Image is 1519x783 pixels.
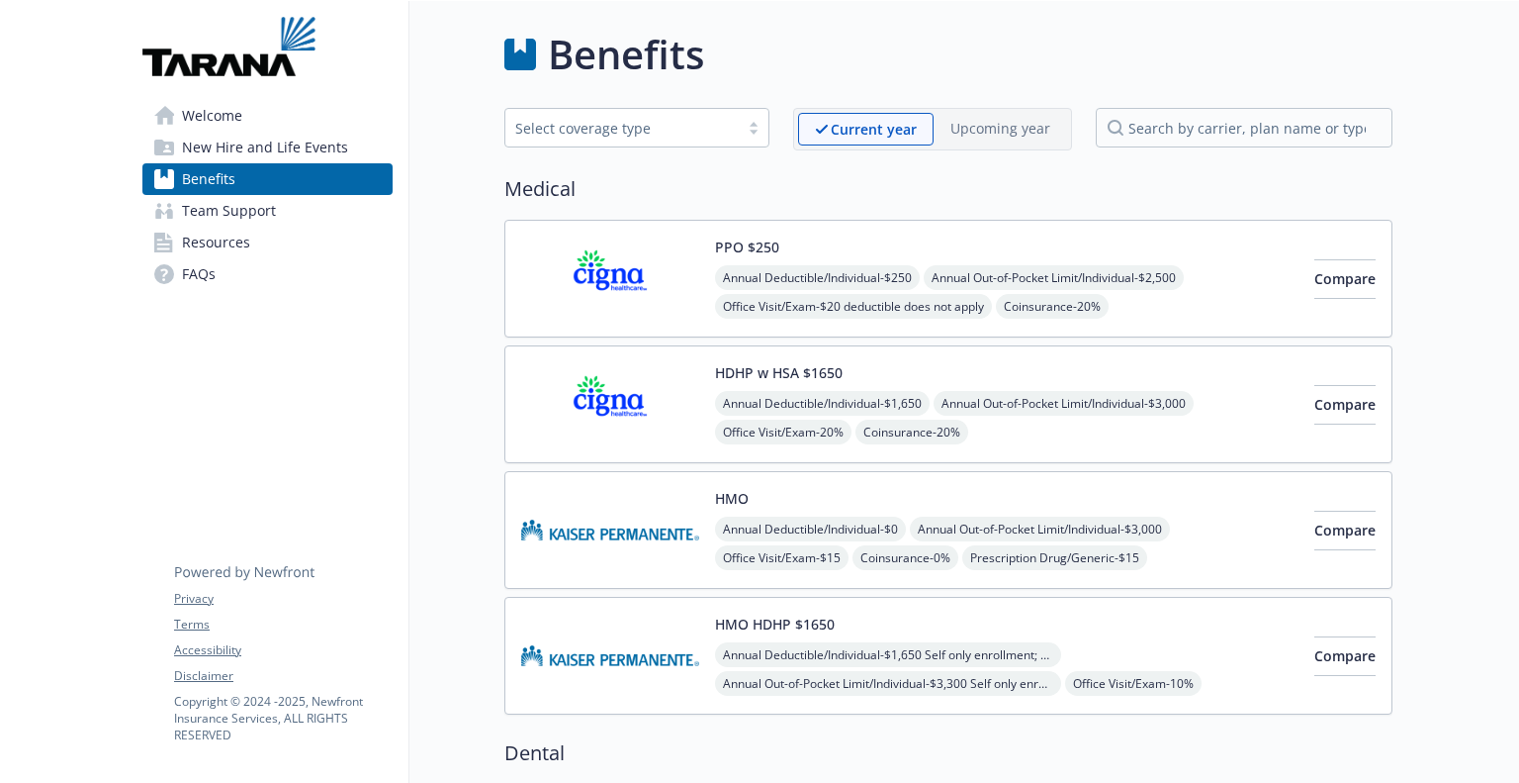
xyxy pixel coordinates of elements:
a: Benefits [142,163,393,195]
img: CIGNA carrier logo [521,362,699,446]
span: Office Visit/Exam - 10% [1065,671,1202,696]
button: Compare [1314,511,1376,550]
span: Compare [1314,395,1376,414]
span: Annual Deductible/Individual - $1,650 Self only enrollment; $3,300 for any one member within a Fa... [715,642,1061,667]
span: Annual Out-of-Pocket Limit/Individual - $2,500 [924,265,1184,290]
span: Prescription Drug/Generic - $15 [962,545,1147,570]
a: Disclaimer [174,667,392,685]
img: Kaiser Permanente Insurance Company carrier logo [521,488,699,572]
span: Annual Deductible/Individual - $0 [715,517,906,541]
p: Current year [831,119,917,140]
a: Resources [142,227,393,258]
h2: Dental [504,738,1392,768]
span: Annual Deductible/Individual - $1,650 [715,391,930,416]
img: CIGNA carrier logo [521,237,699,321]
span: Resources [182,227,250,258]
a: New Hire and Life Events [142,132,393,163]
a: Accessibility [174,641,392,659]
span: Upcoming year [934,113,1067,146]
span: Office Visit/Exam - $20 deductible does not apply [715,294,992,319]
div: Select coverage type [515,118,729,139]
h1: Benefits [548,25,704,84]
span: Office Visit/Exam - $15 [715,545,849,570]
input: search by carrier, plan name or type [1096,108,1392,147]
button: HMO HDHP $1650 [715,614,835,635]
span: Compare [1314,646,1376,665]
button: Compare [1314,385,1376,425]
span: Annual Out-of-Pocket Limit/Individual - $3,000 [934,391,1194,416]
button: HMO [715,488,749,509]
span: FAQs [182,258,216,290]
span: Coinsurance - 0% [852,545,958,570]
a: Team Support [142,195,393,227]
p: Copyright © 2024 - 2025 , Newfront Insurance Services, ALL RIGHTS RESERVED [174,693,392,743]
span: Annual Out-of-Pocket Limit/Individual - $3,300 Self only enrollment; $3,300 for any one member wi... [715,671,1061,696]
a: FAQs [142,258,393,290]
span: Office Visit/Exam - 20% [715,420,851,444]
span: Compare [1314,269,1376,288]
button: Compare [1314,636,1376,676]
span: New Hire and Life Events [182,132,348,163]
button: HDHP w HSA $1650 [715,362,843,383]
span: Welcome [182,100,242,132]
span: Coinsurance - 20% [996,294,1109,319]
h2: Medical [504,174,1392,204]
a: Terms [174,616,392,634]
span: Compare [1314,521,1376,539]
a: Welcome [142,100,393,132]
span: Annual Deductible/Individual - $250 [715,265,920,290]
span: Annual Out-of-Pocket Limit/Individual - $3,000 [910,517,1170,541]
span: Team Support [182,195,276,227]
span: Coinsurance - 20% [855,420,968,444]
button: PPO $250 [715,237,779,257]
p: Upcoming year [950,118,1050,139]
img: Kaiser Permanente Insurance Company carrier logo [521,614,699,698]
span: Benefits [182,163,235,195]
button: Compare [1314,259,1376,299]
a: Privacy [174,590,392,608]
